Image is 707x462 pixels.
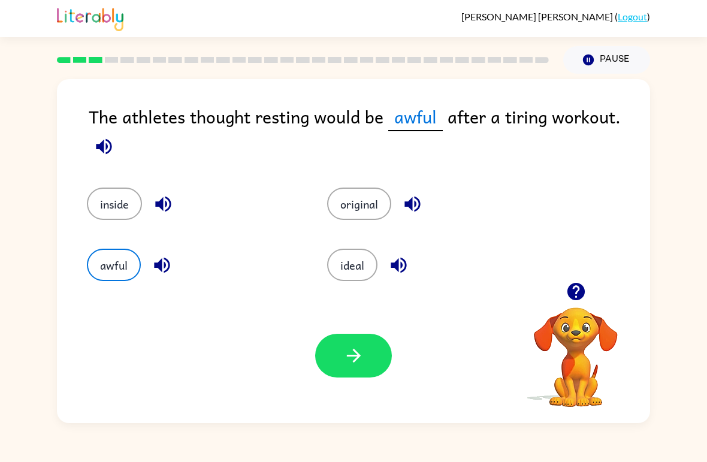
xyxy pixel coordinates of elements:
[461,11,615,22] span: [PERSON_NAME] [PERSON_NAME]
[461,11,650,22] div: ( )
[87,249,141,281] button: awful
[388,103,443,131] span: awful
[57,5,123,31] img: Literably
[89,103,650,164] div: The athletes thought resting would be after a tiring workout.
[618,11,647,22] a: Logout
[563,46,650,74] button: Pause
[327,249,377,281] button: ideal
[87,188,142,220] button: inside
[516,289,636,409] video: Your browser must support playing .mp4 files to use Literably. Please try using another browser.
[327,188,391,220] button: original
